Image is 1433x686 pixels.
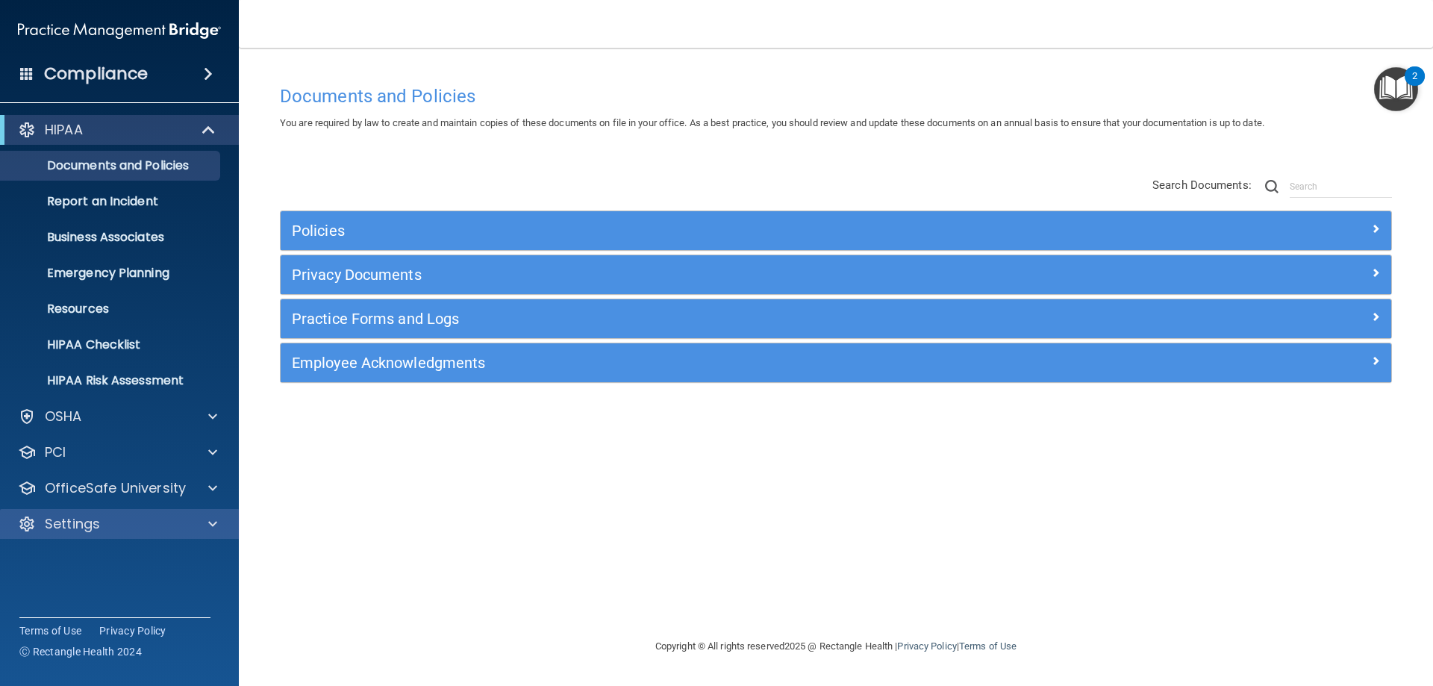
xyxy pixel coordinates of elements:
img: ic-search.3b580494.png [1265,180,1279,193]
p: Business Associates [10,230,213,245]
p: HIPAA Checklist [10,337,213,352]
a: OSHA [18,408,217,425]
h5: Policies [292,222,1102,239]
p: OfficeSafe University [45,479,186,497]
a: HIPAA [18,121,216,139]
a: Practice Forms and Logs [292,307,1380,331]
p: HIPAA Risk Assessment [10,373,213,388]
div: 2 [1412,76,1417,96]
a: PCI [18,443,217,461]
p: Emergency Planning [10,266,213,281]
a: Privacy Documents [292,263,1380,287]
span: Ⓒ Rectangle Health 2024 [19,644,142,659]
h5: Employee Acknowledgments [292,355,1102,371]
p: OSHA [45,408,82,425]
div: Copyright © All rights reserved 2025 @ Rectangle Health | | [563,623,1108,670]
p: Report an Incident [10,194,213,209]
p: Settings [45,515,100,533]
h5: Practice Forms and Logs [292,311,1102,327]
img: PMB logo [18,16,221,46]
a: OfficeSafe University [18,479,217,497]
h4: Compliance [44,63,148,84]
p: Documents and Policies [10,158,213,173]
button: Open Resource Center, 2 new notifications [1374,67,1418,111]
p: Resources [10,302,213,317]
a: Terms of Use [959,640,1017,652]
input: Search [1290,175,1392,198]
p: HIPAA [45,121,83,139]
a: Terms of Use [19,623,81,638]
span: You are required by law to create and maintain copies of these documents on file in your office. ... [280,117,1264,128]
p: PCI [45,443,66,461]
a: Settings [18,515,217,533]
span: Search Documents: [1152,178,1252,192]
h5: Privacy Documents [292,266,1102,283]
a: Policies [292,219,1380,243]
h4: Documents and Policies [280,87,1392,106]
a: Employee Acknowledgments [292,351,1380,375]
a: Privacy Policy [99,623,166,638]
iframe: Drift Widget Chat Controller [1175,580,1415,640]
a: Privacy Policy [897,640,956,652]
